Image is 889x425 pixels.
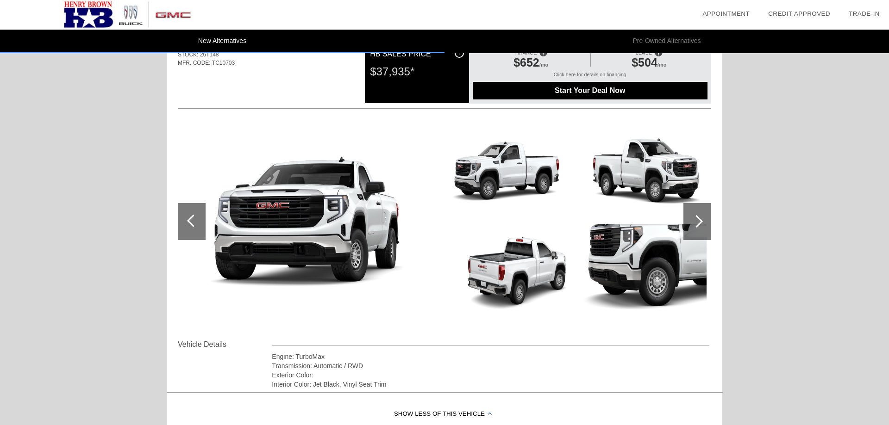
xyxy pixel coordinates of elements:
div: Vehicle Details [178,339,272,350]
li: Pre-Owned Alternatives [444,30,889,53]
img: 3.jpg [447,224,575,320]
div: Engine: TurboMax [272,352,709,361]
div: $37,935* [370,60,463,84]
img: 4.jpg [579,123,707,219]
div: /mo [595,56,703,72]
div: Click here for details on financing [473,72,707,82]
span: MFR. CODE: [178,60,211,66]
a: Credit Approved [768,10,830,17]
div: Interior Color: Jet Black, Vinyl Seat Trim [272,380,709,389]
img: 2.jpg [447,123,575,219]
img: 1.jpg [178,148,440,296]
span: Start Your Deal Now [484,86,696,95]
a: Trade-In [849,10,880,17]
span: $652 [513,56,539,69]
div: Transmission: Automatic / RWD [272,361,709,370]
div: /mo [477,56,585,72]
div: Exterior Color: [272,370,709,380]
div: Quoted on [DATE] 1:42:54 PM [178,81,711,96]
img: 5.jpg [579,224,707,320]
span: TC10703 [212,60,235,66]
span: $504 [632,56,657,69]
a: Appointment [702,10,750,17]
